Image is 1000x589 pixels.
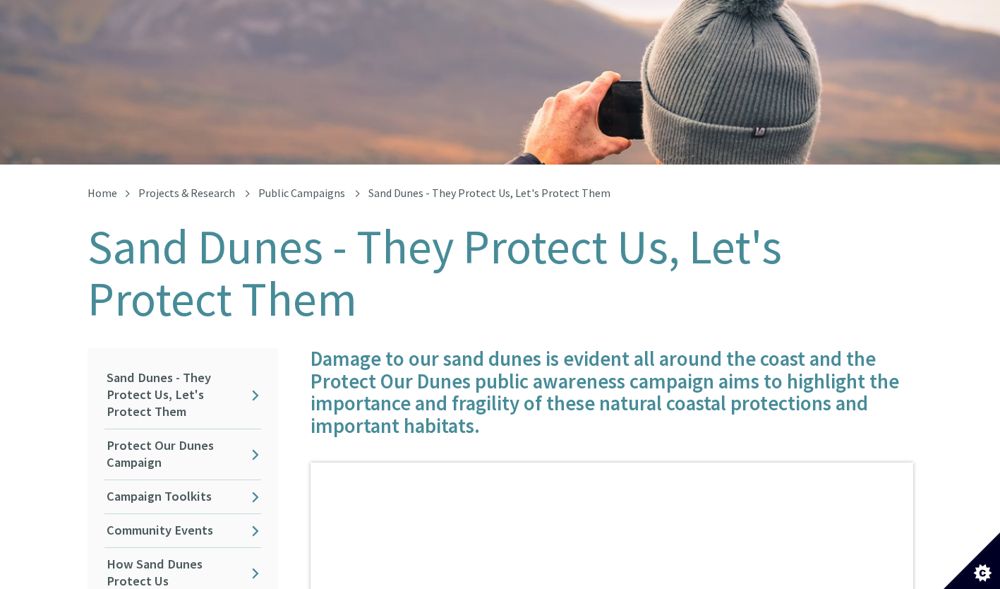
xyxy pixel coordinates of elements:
a: Projects & Research [138,186,235,200]
a: Public Campaigns [258,186,345,200]
h4: Damage to our sand dunes is evident all around the coast and the Protect Our Dunes public awarene... [311,348,913,438]
a: Protect Our Dunes Campaign [104,429,261,480]
span: Sand Dunes - They Protect Us, Let's Protect Them [368,186,610,200]
button: Set cookie preferences [944,533,1000,589]
a: Community Events [104,514,261,547]
h1: Sand Dunes - They Protect Us, Let's Protect Them [88,221,913,326]
a: Sand Dunes - They Protect Us, Let's Protect Them [104,362,261,429]
a: Campaign Toolkits [104,480,261,513]
a: Home [88,186,117,200]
